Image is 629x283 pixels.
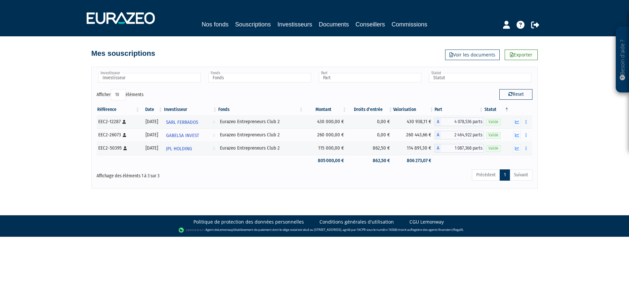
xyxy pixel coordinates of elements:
[347,115,393,128] td: 0,00 €
[486,145,501,152] span: Valide
[218,104,304,115] th: Fonds: activer pour trier la colonne par ordre croissant
[304,104,347,115] th: Montant: activer pour trier la colonne par ordre croissant
[435,104,484,115] th: Part: activer pour trier la colonne par ordre croissant
[143,131,161,138] div: [DATE]
[213,129,215,142] i: Voir l'investisseur
[111,89,126,100] select: Afficheréléments
[319,20,349,29] a: Documents
[505,50,538,60] a: Exporter
[304,155,347,166] td: 805 000,00 €
[166,116,198,128] span: SARL FERRADOS
[163,142,218,155] a: JPL HOLDING
[163,104,218,115] th: Investisseur: activer pour trier la colonne par ordre croissant
[393,142,434,155] td: 114 891,30 €
[166,143,192,155] span: JPL HOLDING
[277,20,312,29] a: Investisseurs
[193,219,304,225] a: Politique de protection des données personnelles
[98,118,138,125] div: EEC2-12287
[411,228,463,232] a: Registre des agents financiers (Regafi)
[445,50,500,60] a: Voir les documents
[98,145,138,152] div: EEC2-50395
[499,89,532,100] button: Reset
[435,144,441,153] span: A
[304,115,347,128] td: 430 000,00 €
[123,146,127,150] i: [Français] Personne physique
[235,20,271,30] a: Souscriptions
[347,128,393,142] td: 0,00 €
[213,143,215,155] i: Voir l'investisseur
[435,144,484,153] div: A - Eurazeo Entrepreneurs Club 2
[347,155,393,166] td: 862,50 €
[435,118,484,126] div: A - Eurazeo Entrepreneurs Club 2
[97,104,140,115] th: Référence : activer pour trier la colonne par ordre croissant
[347,104,393,115] th: Droits d'entrée: activer pour trier la colonne par ordre croissant
[218,228,233,232] a: Lemonway
[97,169,273,179] div: Affichage des éléments 1 à 3 sur 3
[122,120,126,124] i: [Français] Personne physique
[7,227,622,233] div: - Agent de (établissement de paiement dont le siège social est situé au [STREET_ADDRESS], agréé p...
[220,131,302,138] div: Eurazeo Entrepreneurs Club 2
[441,118,484,126] span: 4 078,536 parts
[213,116,215,128] i: Voir l'investisseur
[202,20,229,29] a: Nos fonds
[87,12,155,24] img: 1732889491-logotype_eurazeo_blanc_rvb.png
[163,128,218,142] a: GABELSA INVEST
[166,129,199,142] span: GABELSA INVEST
[393,155,434,166] td: 806 273,07 €
[500,169,510,181] a: 1
[484,104,510,115] th: Statut : activer pour trier la colonne par ordre d&eacute;croissant
[409,219,444,225] a: CGU Lemonway
[347,142,393,155] td: 862,50 €
[220,145,302,152] div: Eurazeo Entrepreneurs Club 2
[304,128,347,142] td: 260 000,00 €
[435,131,441,139] span: A
[143,145,161,152] div: [DATE]
[435,131,484,139] div: A - Eurazeo Entrepreneurs Club 2
[393,128,434,142] td: 260 443,66 €
[435,118,441,126] span: A
[392,20,427,29] a: Commissions
[486,132,501,138] span: Valide
[163,115,218,128] a: SARL FERRADOS
[220,118,302,125] div: Eurazeo Entrepreneurs Club 2
[441,144,484,153] span: 1 087,368 parts
[98,131,138,138] div: EEC2-26073
[143,118,161,125] div: [DATE]
[393,115,434,128] td: 430 938,11 €
[91,50,155,57] h4: Mes souscriptions
[179,227,204,233] img: logo-lemonway.png
[304,142,347,155] td: 115 000,00 €
[393,104,434,115] th: Valorisation: activer pour trier la colonne par ordre croissant
[441,131,484,139] span: 2 464,922 parts
[319,219,394,225] a: Conditions générales d'utilisation
[356,20,385,29] a: Conseillers
[619,30,626,89] p: Besoin d'aide ?
[140,104,163,115] th: Date: activer pour trier la colonne par ordre croissant
[123,133,126,137] i: [Français] Personne physique
[97,89,144,100] label: Afficher éléments
[486,119,501,125] span: Valide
